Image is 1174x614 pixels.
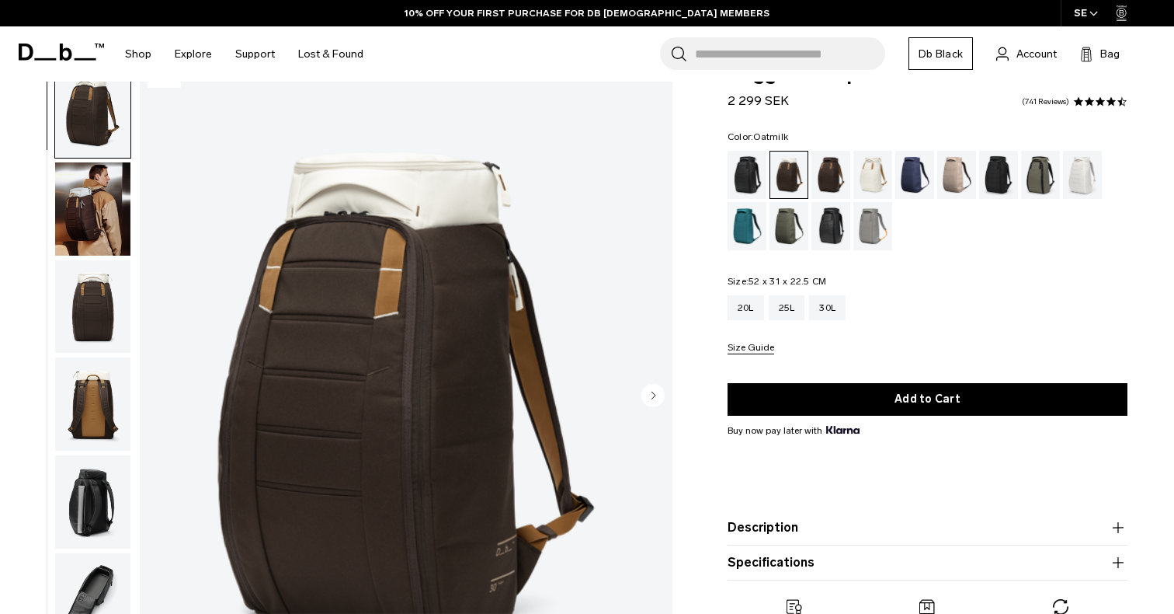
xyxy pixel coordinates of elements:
[753,131,788,142] span: Oatmilk
[1063,151,1102,199] a: Clean Slate
[55,455,130,549] img: Hugger Backpack 30L Cappuccino
[125,26,151,82] a: Shop
[54,455,131,549] button: Hugger Backpack 30L Cappuccino
[175,26,212,82] a: Explore
[937,151,976,199] a: Fogbow Beige
[809,295,846,320] a: 30L
[728,151,766,199] a: Black Out
[1016,46,1057,62] span: Account
[728,518,1127,537] button: Description
[1021,151,1060,199] a: Forest Green
[55,162,130,256] img: Hugger Backpack 30L Cappuccino
[54,162,131,256] button: Hugger Backpack 30L Cappuccino
[55,358,130,451] img: Hugger Backpack 30L Cappuccino
[113,26,375,82] nav: Main Navigation
[769,151,808,199] a: Cappuccino
[895,151,934,199] a: Blue Hour
[55,65,130,158] img: Hugger Backpack 30L Cappuccino
[853,151,892,199] a: Oatmilk
[728,424,860,438] span: Buy now pay later with
[728,202,766,250] a: Midnight Teal
[405,6,769,20] a: 10% OFF YOUR FIRST PURCHASE FOR DB [DEMOGRAPHIC_DATA] MEMBERS
[298,26,363,82] a: Lost & Found
[811,202,850,250] a: Reflective Black
[728,93,789,108] span: 2 299 SEK
[826,426,860,434] img: {"height" => 20, "alt" => "Klarna"}
[979,151,1018,199] a: Charcoal Grey
[769,202,808,250] a: Moss Green
[728,132,788,141] legend: Color:
[749,276,826,287] span: 52 x 31 x 22.5 CM
[1080,44,1120,63] button: Bag
[728,64,1127,84] span: Hugger Backpack 30L
[728,553,1127,572] button: Specifications
[996,44,1057,63] a: Account
[728,343,774,354] button: Size Guide
[1022,98,1069,106] a: 741 reviews
[641,383,665,410] button: Next slide
[728,277,827,286] legend: Size:
[728,383,1127,416] button: Add to Cart
[235,26,275,82] a: Support
[55,260,130,354] img: Hugger Backpack 30L Cappuccino
[811,151,850,199] a: Espresso
[54,260,131,354] button: Hugger Backpack 30L Cappuccino
[908,37,973,70] a: Db Black
[54,357,131,452] button: Hugger Backpack 30L Cappuccino
[769,295,805,320] a: 25L
[728,295,764,320] a: 20L
[1100,46,1120,62] span: Bag
[853,202,892,250] a: Sand Grey
[54,64,131,159] button: Hugger Backpack 30L Cappuccino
